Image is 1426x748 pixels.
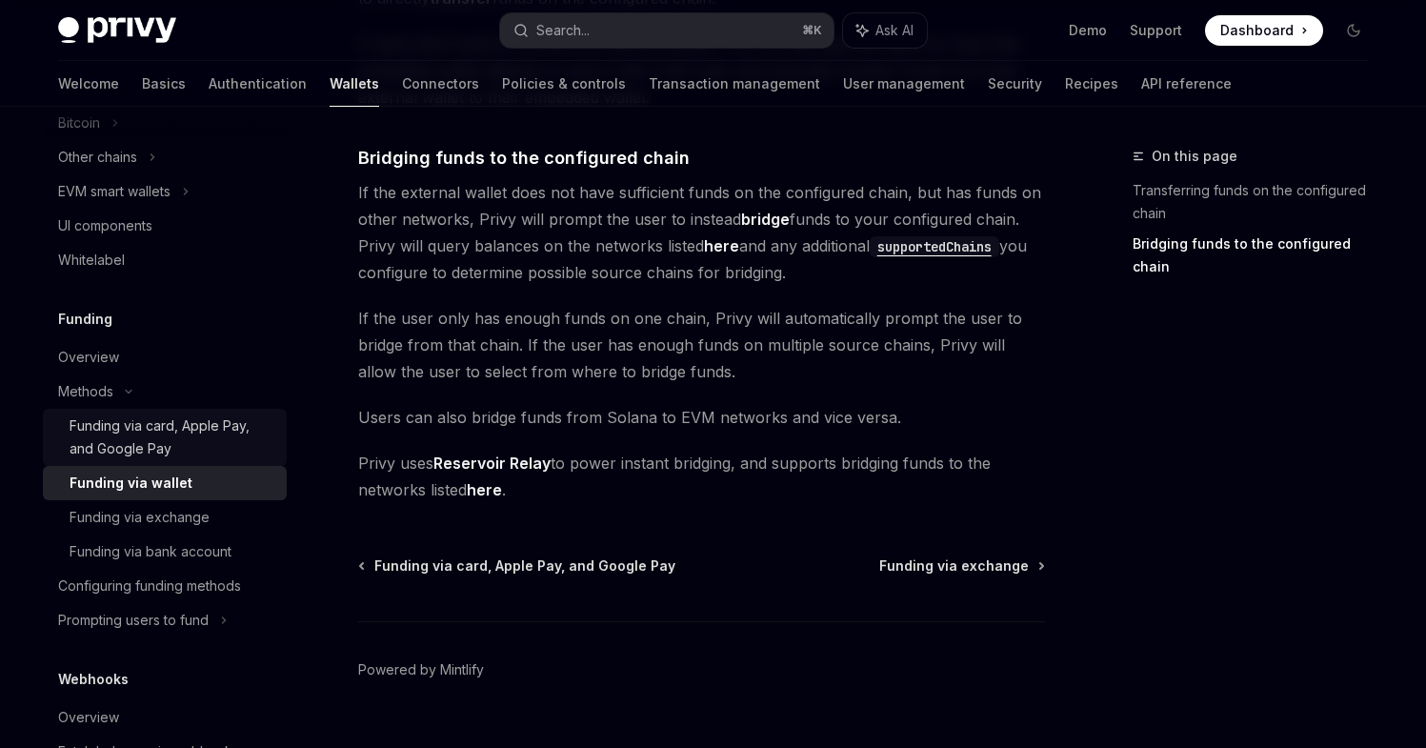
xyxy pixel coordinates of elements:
a: here [467,480,502,500]
div: Whitelabel [58,249,125,272]
a: Support [1130,21,1182,40]
a: Funding via card, Apple Pay, and Google Pay [360,556,675,576]
a: Bridging funds to the configured chain [1133,229,1384,282]
div: UI components [58,214,152,237]
a: Demo [1069,21,1107,40]
button: Search...⌘K [500,13,834,48]
span: Users can also bridge funds from Solana to EVM networks and vice versa. [358,404,1045,431]
span: On this page [1152,145,1237,168]
span: If the external wallet does not have sufficient funds on the configured chain, but has funds on o... [358,179,1045,286]
a: here [704,236,739,256]
div: Funding via exchange [70,506,210,529]
code: supportedChains [870,236,999,257]
a: Security [988,61,1042,107]
a: Funding via bank account [43,535,287,569]
img: dark logo [58,17,176,44]
a: Transaction management [649,61,820,107]
button: Ask AI [843,13,927,48]
a: Dashboard [1205,15,1323,46]
h5: Webhooks [58,668,129,691]
a: User management [843,61,965,107]
a: Overview [43,340,287,374]
a: Authentication [209,61,307,107]
a: supportedChains [870,236,999,255]
div: Overview [58,346,119,369]
h5: Funding [58,308,112,331]
div: Funding via wallet [70,472,192,495]
a: UI components [43,209,287,243]
a: API reference [1141,61,1232,107]
div: Overview [58,706,119,729]
div: Prompting users to fund [58,609,209,632]
strong: bridge [741,210,790,229]
a: Recipes [1065,61,1118,107]
span: If the user only has enough funds on one chain, Privy will automatically prompt the user to bridg... [358,305,1045,385]
a: Connectors [402,61,479,107]
div: Funding via card, Apple Pay, and Google Pay [70,414,275,460]
div: Methods [58,380,113,403]
span: Bridging funds to the configured chain [358,145,690,171]
div: Funding via bank account [70,540,231,563]
a: Welcome [58,61,119,107]
span: Funding via exchange [879,556,1029,576]
div: Other chains [58,146,137,169]
a: Funding via exchange [879,556,1043,576]
span: Dashboard [1220,21,1294,40]
a: Funding via card, Apple Pay, and Google Pay [43,409,287,466]
div: EVM smart wallets [58,180,171,203]
a: Funding via wallet [43,466,287,500]
a: Reservoir Relay [433,454,551,474]
a: Wallets [330,61,379,107]
span: Funding via card, Apple Pay, and Google Pay [374,556,675,576]
span: Ask AI [875,21,914,40]
a: Whitelabel [43,243,287,277]
span: Privy uses to power instant bridging, and supports bridging funds to the networks listed . [358,450,1045,503]
a: Powered by Mintlify [358,660,484,679]
a: Funding via exchange [43,500,287,535]
div: Configuring funding methods [58,575,241,597]
button: Toggle dark mode [1338,15,1369,46]
a: Configuring funding methods [43,569,287,603]
a: Policies & controls [502,61,626,107]
a: Transferring funds on the configured chain [1133,175,1384,229]
a: Basics [142,61,186,107]
span: ⌘ K [802,23,822,38]
div: Search... [536,19,590,42]
a: Overview [43,700,287,735]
